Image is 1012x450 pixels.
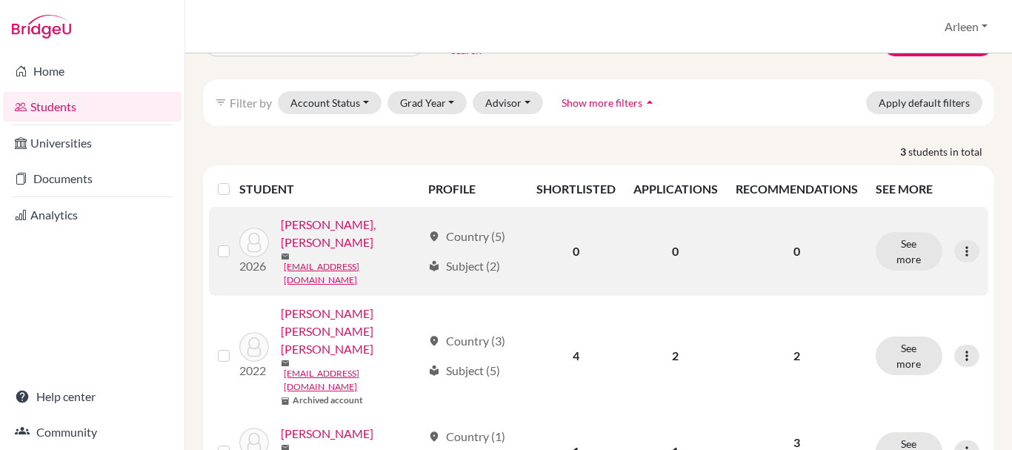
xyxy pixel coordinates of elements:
[727,171,867,207] th: RECOMMENDATIONS
[239,171,419,207] th: STUDENT
[428,362,500,380] div: Subject (5)
[428,431,440,443] span: location_on
[3,382,182,411] a: Help center
[3,164,182,193] a: Documents
[428,332,505,350] div: Country (3)
[284,367,422,394] a: [EMAIL_ADDRESS][DOMAIN_NAME]
[428,335,440,347] span: location_on
[549,91,670,114] button: Show more filtersarrow_drop_up
[239,362,269,380] p: 2022
[3,128,182,158] a: Universities
[293,394,363,407] b: Archived account
[876,232,942,271] button: See more
[3,417,182,447] a: Community
[3,92,182,122] a: Students
[3,200,182,230] a: Analytics
[281,359,290,368] span: mail
[281,425,373,443] a: [PERSON_NAME]
[281,397,290,406] span: inventory_2
[527,207,625,296] td: 0
[215,96,227,108] i: filter_list
[239,228,269,257] img: HAZIM SANTANA, KARLA
[284,260,422,287] a: [EMAIL_ADDRESS][DOMAIN_NAME]
[239,257,269,275] p: 2026
[428,365,440,377] span: local_library
[527,171,625,207] th: SHORTLISTED
[866,91,982,114] button: Apply default filters
[938,13,994,41] button: Arleen
[239,332,269,362] img: MEJIA BAEZ, KARLA MARIA JOSE
[625,171,727,207] th: APPLICATIONS
[12,15,71,39] img: Bridge-U
[428,428,505,446] div: Country (1)
[867,171,988,207] th: SEE MORE
[278,91,382,114] button: Account Status
[527,296,625,416] td: 4
[876,337,942,375] button: See more
[281,305,422,358] a: [PERSON_NAME] [PERSON_NAME] [PERSON_NAME]
[281,252,290,261] span: mail
[900,144,908,159] strong: 3
[428,228,505,245] div: Country (5)
[562,96,642,109] span: Show more filters
[736,347,858,365] p: 2
[642,95,657,110] i: arrow_drop_up
[387,91,467,114] button: Grad Year
[908,144,994,159] span: students in total
[473,91,543,114] button: Advisor
[736,242,858,260] p: 0
[625,207,727,296] td: 0
[3,56,182,86] a: Home
[428,260,440,272] span: local_library
[230,96,272,110] span: Filter by
[419,171,527,207] th: PROFILE
[428,231,440,242] span: location_on
[625,296,727,416] td: 2
[428,257,500,275] div: Subject (2)
[281,216,422,251] a: [PERSON_NAME], [PERSON_NAME]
